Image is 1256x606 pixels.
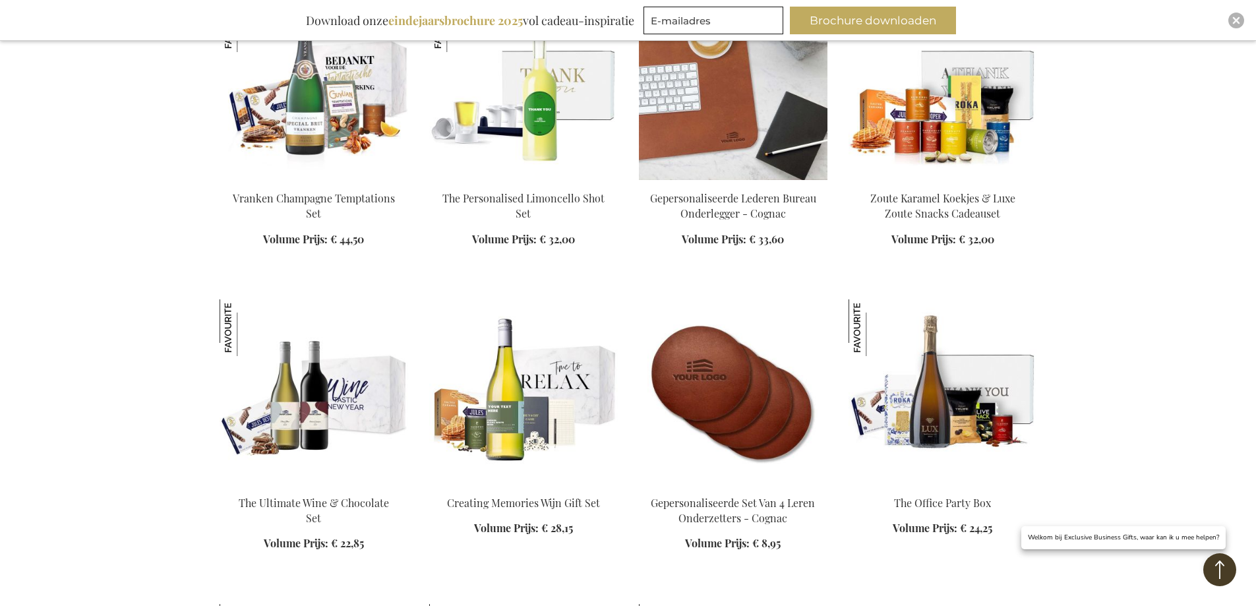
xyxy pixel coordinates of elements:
a: Personalised Leather Desk Pad - Cognac [639,175,827,187]
span: Volume Prijs: [474,521,539,535]
span: € 32,00 [959,232,994,246]
img: The Ultimate Wine & Chocolate Set [220,299,276,356]
a: Salted Caramel Biscuits & Luxury Salty Snacks Gift Set [849,175,1037,187]
span: Volume Prijs: [264,536,328,550]
a: The Personalised Limoncello Shot Set [442,191,605,220]
span: Volume Prijs: [893,521,957,535]
img: Gepersonaliseerde Set Van 4 Leren Onderzetters - Cognac [639,299,827,484]
span: € 22,85 [331,536,364,550]
a: Zoute Karamel Koekjes & Luxe Zoute Snacks Cadeauset [870,191,1015,220]
img: Close [1232,16,1240,24]
b: eindejaarsbrochure 2025 [388,13,523,28]
span: € 24,25 [960,521,992,535]
div: Download onze vol cadeau-inspiratie [300,7,640,34]
span: Volume Prijs: [685,536,750,550]
a: Vranken Champagne Temptations Set [233,191,395,220]
a: The Office Party Box The Office Party Box [849,479,1037,491]
a: The Ultimate Wine & Chocolate Set [239,496,389,525]
a: Personalised White Wine [429,479,618,491]
a: Volume Prijs: € 22,85 [264,536,364,551]
a: Volume Prijs: € 28,15 [474,521,573,536]
span: € 28,15 [541,521,573,535]
a: Creating Memories Wijn Gift Set [447,496,600,510]
span: Volume Prijs: [263,232,328,246]
span: Volume Prijs: [891,232,956,246]
a: Volume Prijs: € 8,95 [685,536,781,551]
a: Volume Prijs: € 32,00 [472,232,575,247]
a: Gepersonaliseerde Set Van 4 Leren Onderzetters - Cognac [639,479,827,491]
span: € 44,50 [330,232,364,246]
button: Brochure downloaden [790,7,956,34]
img: Beer Apéro Gift Box [220,299,408,484]
a: Gepersonaliseerde Set Van 4 Leren Onderzetters - Cognac [651,496,815,525]
form: marketing offers and promotions [643,7,787,38]
a: Beer Apéro Gift Box The Ultimate Wine & Chocolate Set [220,479,408,491]
a: Volume Prijs: € 44,50 [263,232,364,247]
input: E-mailadres [643,7,783,34]
span: Volume Prijs: [472,232,537,246]
a: Vranken Champagne Temptations Set Vranken Champagne Temptations Set [220,175,408,187]
img: The Office Party Box [849,299,905,356]
a: The Office Party Box [894,496,991,510]
div: Close [1228,13,1244,28]
a: Volume Prijs: € 32,00 [891,232,994,247]
img: The Office Party Box [849,299,1037,484]
a: The Personalised Limoncello Shot Set The Personalised Limoncello Shot Set [429,175,618,187]
span: € 32,00 [539,232,575,246]
a: Volume Prijs: € 24,25 [893,521,992,536]
img: Personalised White Wine [429,299,618,484]
span: € 8,95 [752,536,781,550]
